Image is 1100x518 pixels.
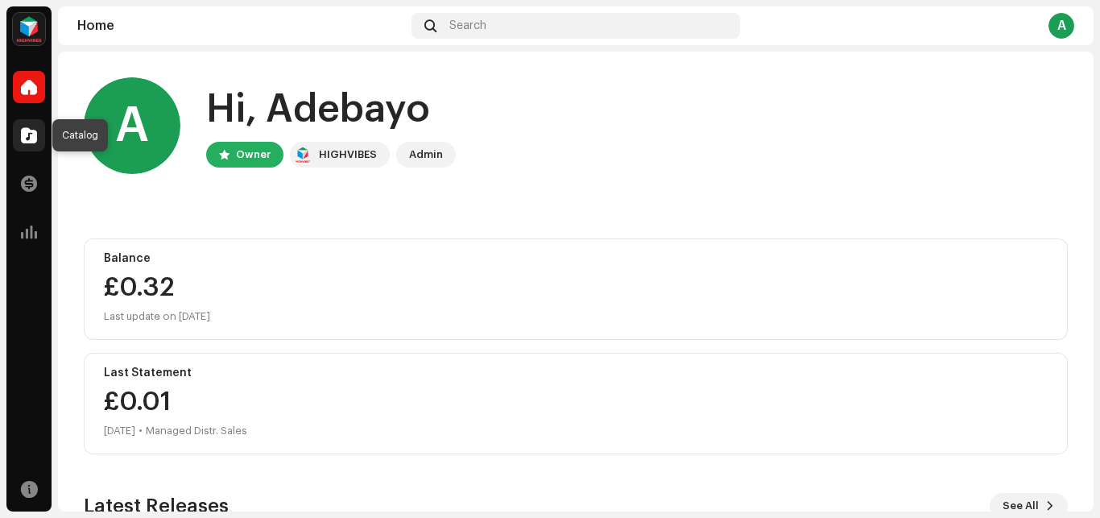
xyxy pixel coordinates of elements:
[84,353,1068,454] re-o-card-value: Last Statement
[104,421,135,441] div: [DATE]
[449,19,486,32] span: Search
[104,252,1048,265] div: Balance
[293,145,312,164] img: feab3aad-9b62-475c-8caf-26f15a9573ee
[139,421,143,441] div: •
[104,307,1048,326] div: Last update on [DATE]
[1048,13,1074,39] div: A
[236,145,271,164] div: Owner
[319,145,377,164] div: HIGHVIBES
[146,421,247,441] div: Managed Distr. Sales
[77,19,405,32] div: Home
[104,367,1048,379] div: Last Statement
[409,145,443,164] div: Admin
[206,84,456,135] div: Hi, Adebayo
[84,238,1068,340] re-o-card-value: Balance
[84,77,180,174] div: A
[13,13,45,45] img: feab3aad-9b62-475c-8caf-26f15a9573ee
